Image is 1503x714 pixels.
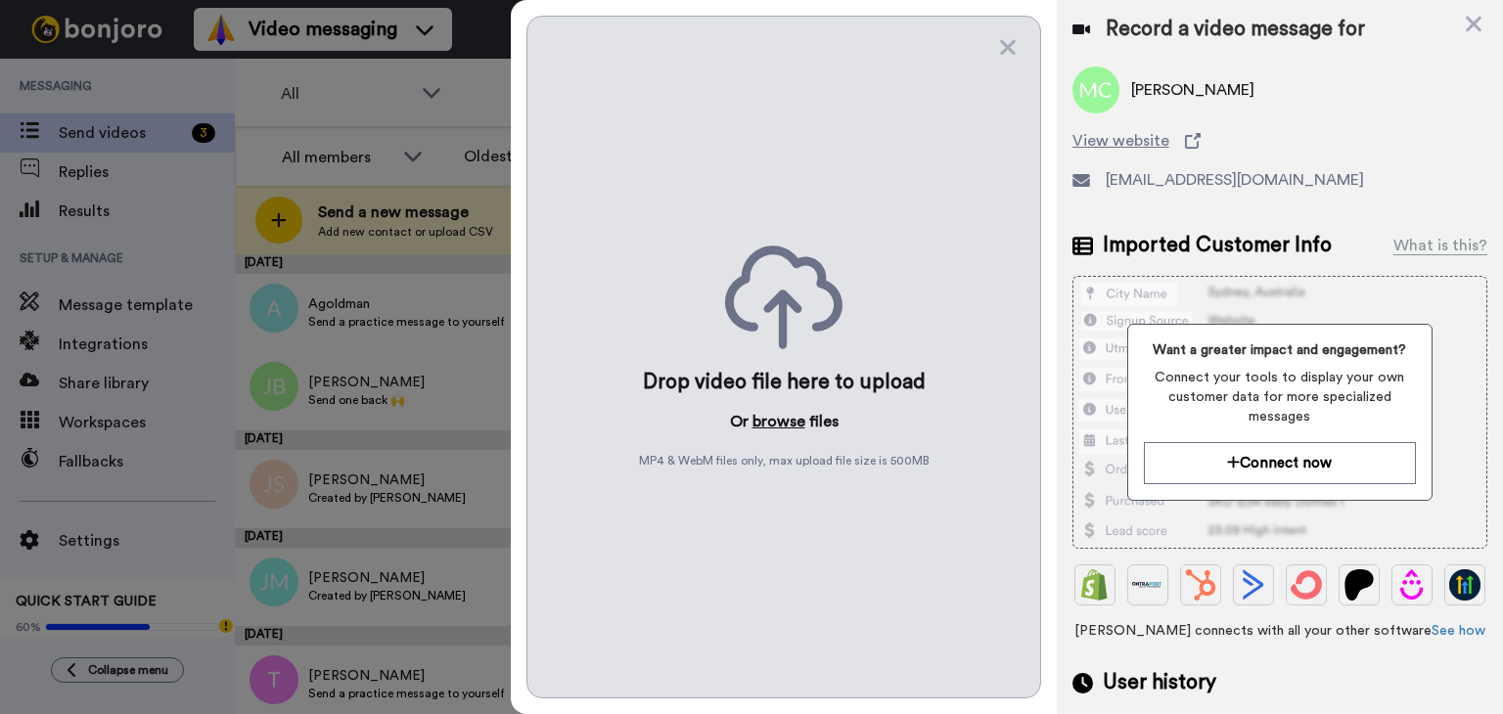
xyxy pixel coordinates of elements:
[1132,569,1163,601] img: Ontraport
[1144,368,1416,426] span: Connect your tools to display your own customer data for more specialized messages
[85,73,296,91] p: Message from Amy, sent 2d ago
[1344,569,1375,601] img: Patreon
[1072,621,1487,641] span: [PERSON_NAME] connects with all your other software
[1106,168,1364,192] span: [EMAIL_ADDRESS][DOMAIN_NAME]
[1291,569,1322,601] img: ConvertKit
[730,410,839,433] p: Or files
[110,17,265,187] span: Hi [PERSON_NAME], I'm [PERSON_NAME], one of the co-founders and I wanted to say hi & welcome. I'v...
[2,4,55,57] img: 3183ab3e-59ed-45f6-af1c-10226f767056-1659068401.jpg
[1396,569,1428,601] img: Drip
[85,54,296,73] p: Hi [PERSON_NAME], Don't miss out on free screencasting and webcam videos with our Chrome extensio...
[44,57,75,88] img: Profile image for Amy
[29,39,362,106] div: message notification from Amy, 2d ago. Hi Adam, Don't miss out on free screencasting and webcam v...
[1432,624,1485,638] a: See how
[1072,129,1487,153] a: View website
[1144,442,1416,484] button: Connect now
[643,369,926,396] div: Drop video file here to upload
[1449,569,1480,601] img: GoHighLevel
[1185,569,1216,601] img: Hubspot
[1103,231,1332,260] span: Imported Customer Info
[63,63,86,86] img: mute-white.svg
[1072,129,1169,153] span: View website
[1079,569,1111,601] img: Shopify
[752,410,805,433] button: browse
[639,453,930,469] span: MP4 & WebM files only, max upload file size is 500 MB
[1144,340,1416,360] span: Want a greater impact and engagement?
[1238,569,1269,601] img: ActiveCampaign
[1103,668,1216,697] span: User history
[1393,234,1487,257] div: What is this?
